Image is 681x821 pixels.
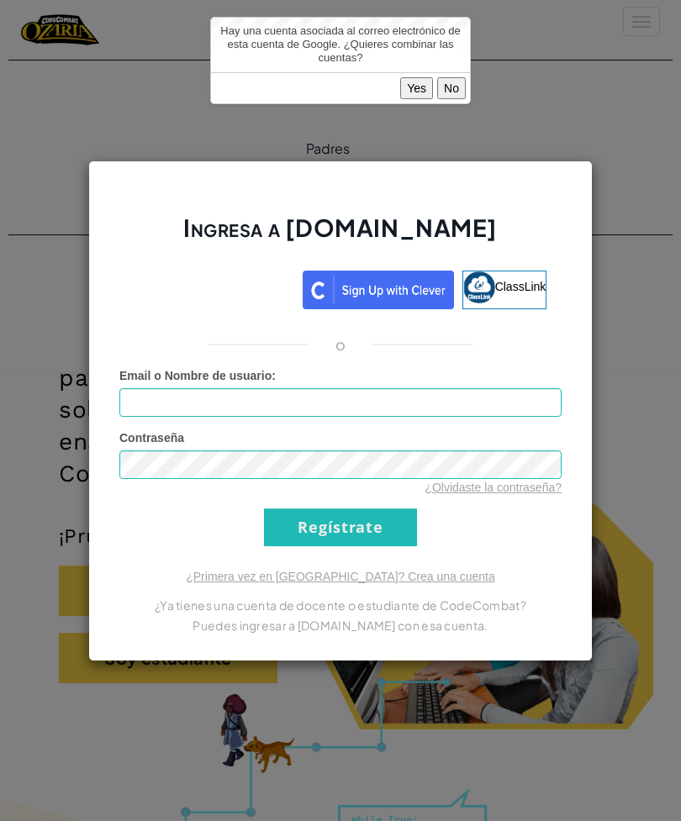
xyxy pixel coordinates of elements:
p: ¿Ya tienes una cuenta de docente o estudiante de CodeCombat? [119,595,562,615]
a: ¿Olvidaste la contraseña? [425,481,562,494]
input: Regístrate [264,508,417,546]
div: Acceder con Google. Se abre en una pestaña nueva [135,269,294,306]
img: classlink-logo-small.png [463,271,495,303]
img: clever_sso_button@2x.png [303,271,454,309]
span: Contraseña [119,431,184,445]
iframe: Botón de Acceder con Google [126,269,303,306]
h2: Ingresa a [DOMAIN_NAME] [119,212,562,261]
span: Email o Nombre de usuario [119,369,272,382]
label: : [119,367,276,384]
span: Hay una cuenta asociada al correo electrónico de esta cuenta de Google. ¿Quieres combinar las cue... [220,24,460,64]
button: Yes [400,77,433,99]
p: Puedes ingresar a [DOMAIN_NAME] con esa cuenta. [119,615,562,635]
a: ¿Primera vez en [GEOGRAPHIC_DATA]? Crea una cuenta [186,570,495,583]
span: ClassLink [495,279,546,292]
button: No [437,77,466,99]
p: o [335,334,346,355]
a: Acceder con Google. Se abre en una pestaña nueva [135,271,294,309]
